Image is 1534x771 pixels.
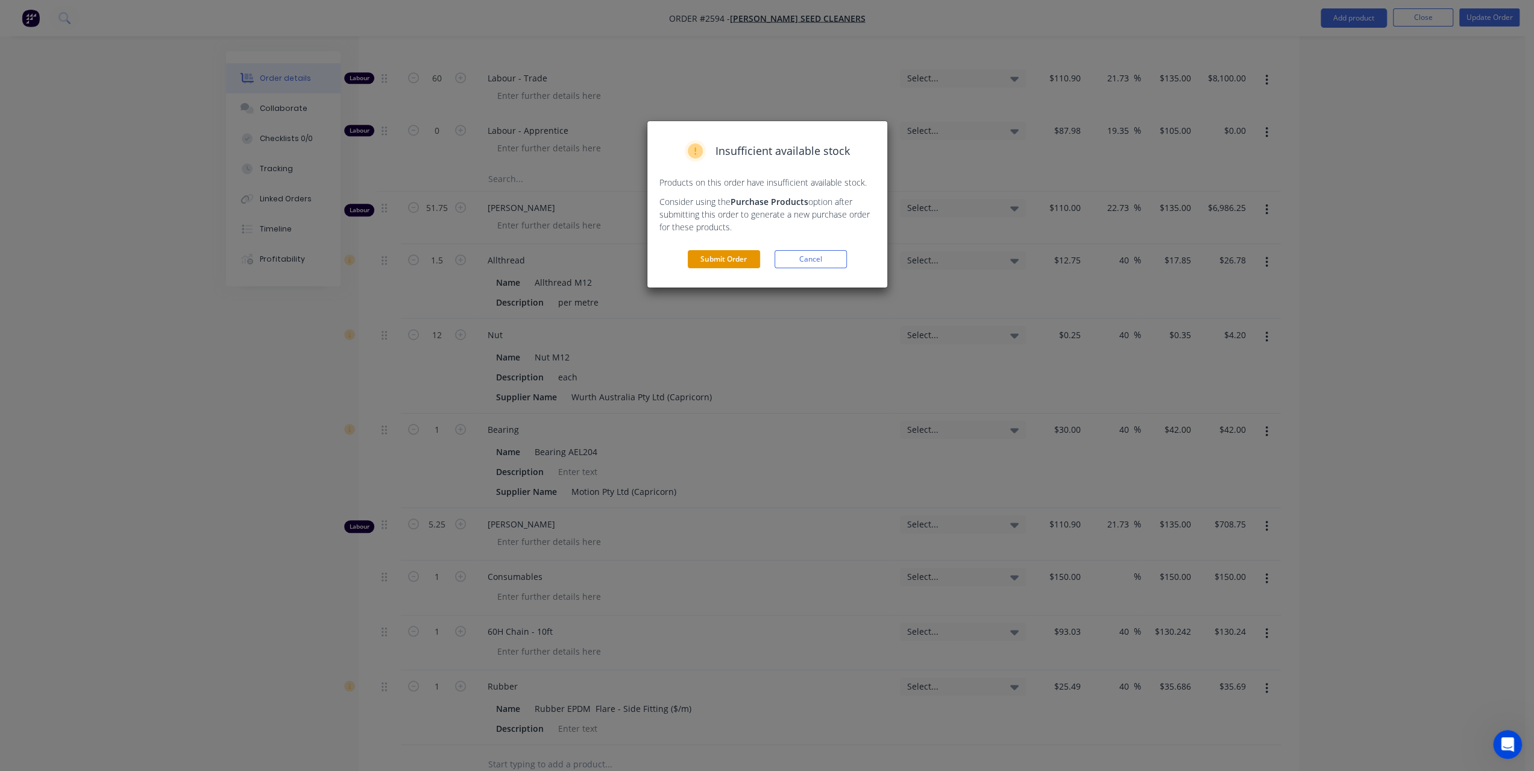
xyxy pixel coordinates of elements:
p: Consider using the option after submitting this order to generate a new purchase order for these ... [659,195,875,233]
button: Cancel [775,250,847,268]
span: Insufficient available stock [715,143,850,159]
iframe: Intercom live chat [1493,730,1522,759]
p: Products on this order have insufficient available stock. [659,176,875,189]
button: Submit Order [688,250,760,268]
strong: Purchase Products [731,196,808,207]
